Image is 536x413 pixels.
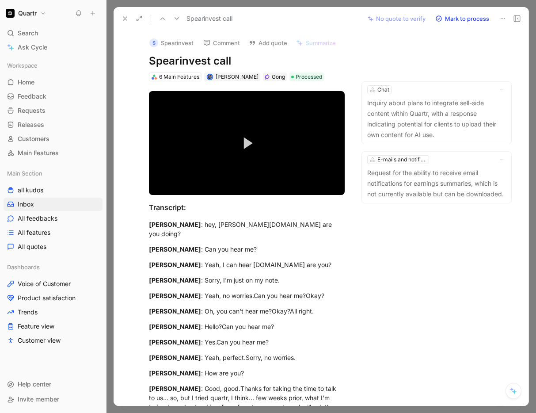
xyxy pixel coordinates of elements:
[4,226,103,239] a: All features
[272,73,285,81] div: Gong
[296,73,322,81] span: Processed
[18,322,54,331] span: Feature view
[18,228,50,237] span: All features
[18,395,59,403] span: Invite member
[4,167,103,180] div: Main Section
[149,221,201,228] mark: [PERSON_NAME]
[149,306,345,316] div: : Oh, you can't hear me?Okay?All right.
[7,61,38,70] span: Workspace
[18,28,38,38] span: Search
[4,184,103,197] a: all kudos
[149,202,345,213] div: Transcript:
[4,378,103,391] div: Help center
[18,149,59,157] span: Main Features
[149,292,201,299] mark: [PERSON_NAME]
[364,12,430,25] button: No quote to verify
[4,118,103,131] a: Releases
[7,263,40,272] span: Dashboards
[292,37,340,49] button: Summarize
[431,12,493,25] button: Mark to process
[18,380,51,388] span: Help center
[149,338,201,346] mark: [PERSON_NAME]
[289,73,324,81] div: Processed
[149,275,345,285] div: : Sorry, I'm just on my note.
[149,91,345,195] div: Video Player
[149,307,201,315] mark: [PERSON_NAME]
[367,98,506,140] p: Inquiry about plans to integrate sell-side content within Quartr, with a response indicating pote...
[149,220,345,238] div: : hey, [PERSON_NAME][DOMAIN_NAME] are you doing?
[377,155,427,164] div: E-mails and notifications
[245,37,291,49] button: Add quote
[4,90,103,103] a: Feedback
[18,134,49,143] span: Customers
[159,73,199,81] div: 6 Main Features
[149,322,345,331] div: : Hello?Can you hear me?
[4,146,103,160] a: Main Features
[4,41,103,54] a: Ask Cycle
[149,54,345,68] h1: Spearinvest call
[18,242,46,251] span: All quotes
[18,78,34,87] span: Home
[6,9,15,18] img: Quartr
[207,75,212,80] img: avatar
[149,38,158,47] div: S
[149,369,201,377] mark: [PERSON_NAME]
[4,76,103,89] a: Home
[18,9,37,17] h1: Quartr
[4,167,103,253] div: Main Sectionall kudosInboxAll feedbacksAll featuresAll quotes
[18,120,44,129] span: Releases
[4,104,103,117] a: Requests
[149,337,345,347] div: : Yes.Can you hear me?
[4,59,103,72] div: Workspace
[377,85,389,94] div: Chat
[4,260,103,347] div: DashboardsVoice of CustomerProduct satisfactionTrendsFeature viewCustomer view
[149,276,201,284] mark: [PERSON_NAME]
[4,393,103,406] div: Invite member
[18,279,71,288] span: Voice of Customer
[18,214,57,223] span: All feedbacks
[149,260,345,269] div: : Yeah, I can hear [DOMAIN_NAME] are you?
[149,245,201,253] mark: [PERSON_NAME]
[149,261,201,268] mark: [PERSON_NAME]
[18,186,43,195] span: all kudos
[4,334,103,347] a: Customer view
[306,39,336,47] span: Summarize
[4,291,103,305] a: Product satisfaction
[4,198,103,211] a: Inbox
[149,368,345,378] div: : How are you?
[4,7,48,19] button: QuartrQuartr
[18,336,61,345] span: Customer view
[367,168,506,199] p: Request for the ability to receive email notifications for earnings summaries, which is not curre...
[18,294,76,302] span: Product satisfaction
[149,385,201,392] mark: [PERSON_NAME]
[199,37,244,49] button: Comment
[149,353,345,362] div: : Yeah, perfect.Sorry, no worries.
[18,106,46,115] span: Requests
[18,308,38,317] span: Trends
[18,200,34,209] span: Inbox
[4,320,103,333] a: Feature view
[18,92,46,101] span: Feedback
[149,245,345,254] div: : Can you hear me?
[149,291,345,300] div: : Yeah, no worries.Can you hear me?Okay?
[149,354,201,361] mark: [PERSON_NAME]
[18,42,47,53] span: Ask Cycle
[4,27,103,40] div: Search
[7,169,42,178] span: Main Section
[186,13,232,24] span: Spearinvest call
[4,260,103,274] div: Dashboards
[145,36,198,50] button: SSpearinvest
[4,240,103,253] a: All quotes
[4,306,103,319] a: Trends
[232,128,261,157] button: Play Video
[4,277,103,291] a: Voice of Customer
[4,132,103,145] a: Customers
[149,323,201,330] mark: [PERSON_NAME]
[4,212,103,225] a: All feedbacks
[216,73,258,80] span: [PERSON_NAME]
